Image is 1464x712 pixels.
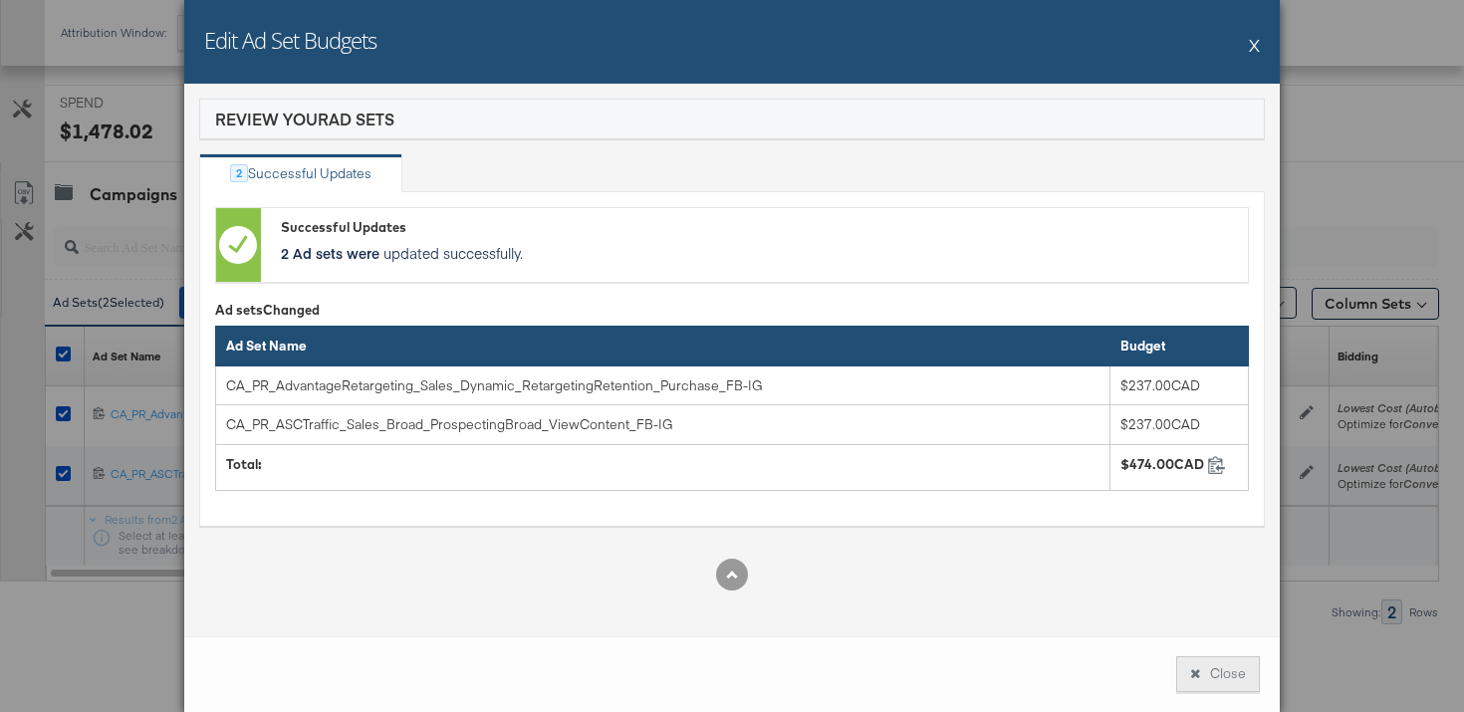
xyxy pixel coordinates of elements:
[226,376,1023,395] div: CA_PR_AdvantageRetargeting_Sales_Dynamic_RetargetingRetention_Purchase_FB-IG
[281,243,1238,263] p: updated successfully.
[281,218,1238,237] div: Successful Updates
[216,327,1110,366] th: Ad Set Name
[215,108,394,130] div: Review Your Ad Sets
[226,415,1023,434] div: CA_PR_ASCTraffic_Sales_Broad_ProspectingBroad_ViewContent_FB-IG
[1109,365,1248,405] td: $237.00CAD
[215,301,1249,320] div: Ad sets Changed
[1176,656,1260,692] button: Close
[1249,25,1260,65] button: X
[1109,327,1248,366] th: Budget
[1109,405,1248,445] td: $237.00CAD
[204,25,376,55] h2: Edit Ad Set Budgets
[230,164,248,182] div: 2
[1120,455,1204,474] div: $474.00CAD
[248,164,371,183] div: Successful Updates
[226,455,1099,474] div: Total:
[281,243,379,263] strong: 2 Ad sets were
